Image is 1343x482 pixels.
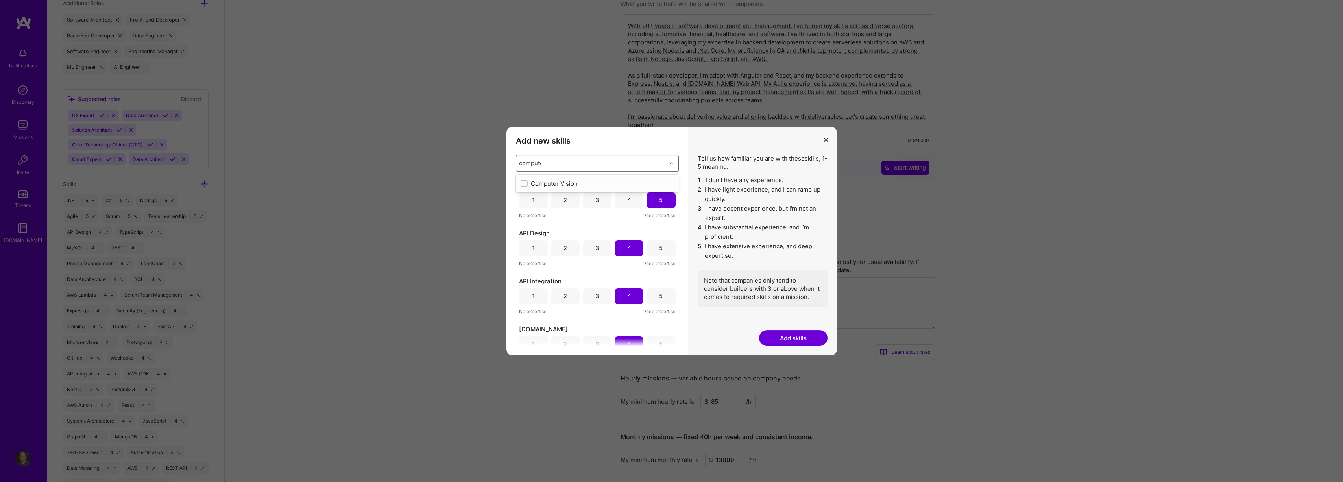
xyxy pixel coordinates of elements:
[698,242,702,260] span: 5
[519,211,547,220] span: No expertise
[627,340,631,348] div: 4
[595,340,599,348] div: 3
[669,161,673,165] i: icon Chevron
[659,340,663,348] div: 5
[519,277,562,285] span: API Integration
[698,154,828,307] div: Tell us how familiar you are with these skills , 1-5 meaning:
[698,204,828,223] li: I have decent experience, but I'm not an expert.
[698,223,702,242] span: 4
[698,175,702,185] span: 1
[659,244,663,252] div: 5
[563,196,567,204] div: 2
[563,292,567,300] div: 2
[563,340,567,348] div: 2
[519,325,568,333] span: [DOMAIN_NAME]
[519,307,547,316] span: No expertise
[627,292,631,300] div: 4
[595,292,599,300] div: 3
[698,175,828,185] li: I don't have any experience.
[698,204,702,223] span: 3
[595,244,599,252] div: 3
[643,259,676,268] span: Deep expertise
[627,244,631,252] div: 4
[659,196,663,204] div: 5
[506,127,837,356] div: modal
[698,223,828,242] li: I have substantial experience, and I’m proficient.
[519,229,550,237] span: API Design
[519,259,547,268] span: No expertise
[659,292,663,300] div: 5
[643,307,676,316] span: Deep expertise
[532,292,535,300] div: 1
[627,196,631,204] div: 4
[521,179,674,188] div: Computer Vision
[698,242,828,260] li: I have extensive experience, and deep expertise.
[532,340,535,348] div: 1
[698,270,828,307] div: Note that companies only tend to consider builders with 3 or above when it comes to required skil...
[643,211,676,220] span: Deep expertise
[516,136,679,146] h3: Add new skills
[532,244,535,252] div: 1
[532,196,535,204] div: 1
[698,185,828,204] li: I have light experience, and I can ramp up quickly.
[824,137,828,142] i: icon Close
[759,330,828,346] button: Add skills
[563,244,567,252] div: 2
[698,185,702,204] span: 2
[595,196,599,204] div: 3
